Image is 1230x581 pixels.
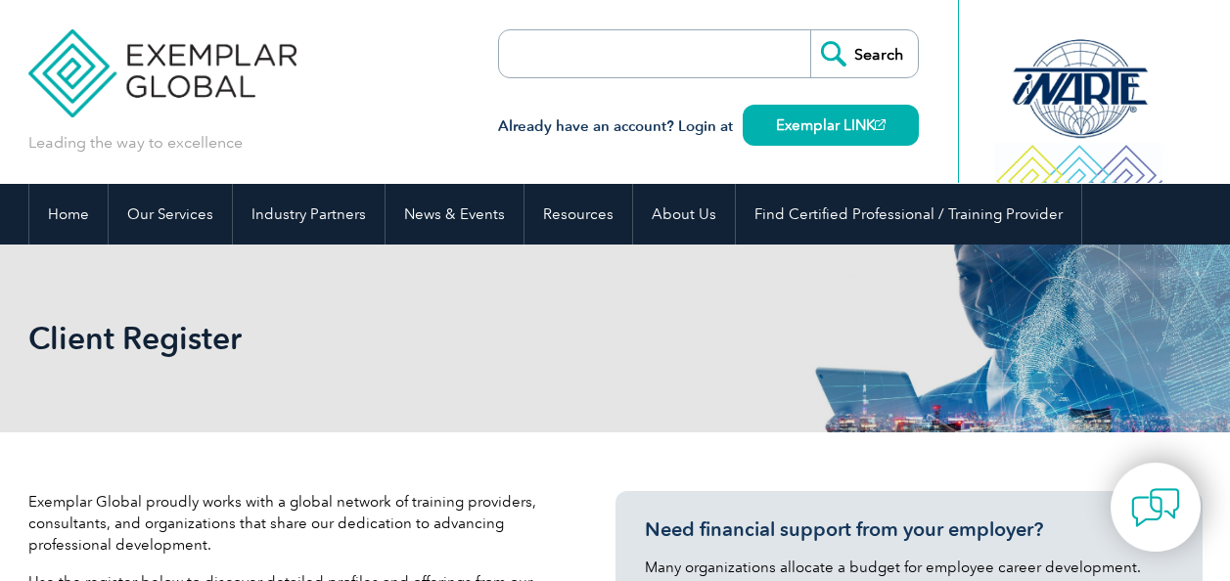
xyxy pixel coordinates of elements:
a: Home [29,184,108,245]
input: Search [810,30,918,77]
a: News & Events [386,184,524,245]
a: Find Certified Professional / Training Provider [736,184,1081,245]
img: open_square.png [875,119,886,130]
img: contact-chat.png [1131,483,1180,532]
p: Leading the way to excellence [28,132,243,154]
a: Our Services [109,184,232,245]
a: Resources [524,184,632,245]
h2: Client Register [28,323,850,354]
a: Industry Partners [233,184,385,245]
h3: Need financial support from your employer? [645,517,1173,542]
p: Exemplar Global proudly works with a global network of training providers, consultants, and organ... [28,491,557,556]
h3: Already have an account? Login at [498,114,919,139]
a: About Us [633,184,735,245]
a: Exemplar LINK [743,105,919,146]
